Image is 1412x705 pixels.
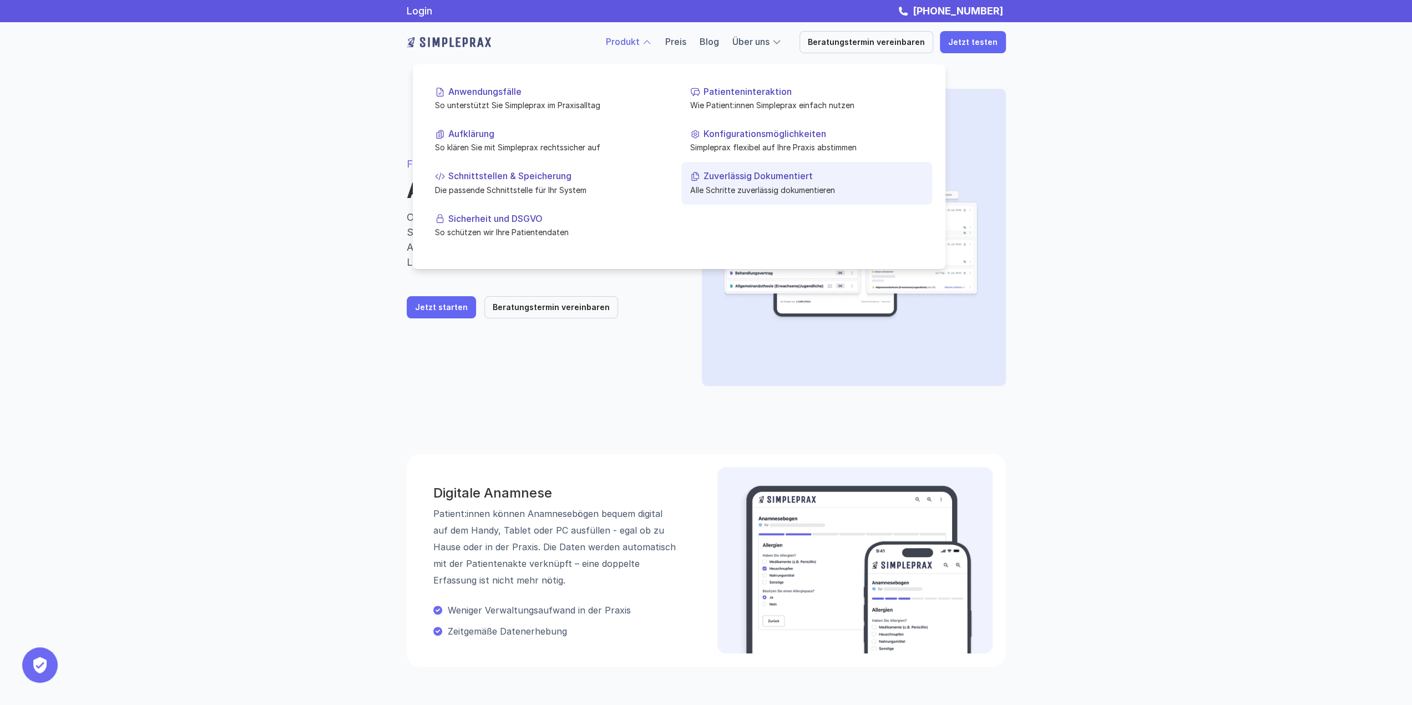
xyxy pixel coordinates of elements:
[735,485,975,653] img: Beispielbild der digitalen Anamnese am Handy und Tablet
[435,141,668,153] p: So klären Sie mit Simpleprax rechtssicher auf
[681,162,932,204] a: Zuverlässig DokumentiertAlle Schritte zuverlässig dokumentieren
[407,178,675,204] h1: Anwendungsfälle
[426,120,677,162] a: AufklärungSo klären Sie mit Simpleprax rechtssicher auf
[433,505,677,589] p: Patient:innen können Anamnesebögen bequem digital auf dem Handy, Tablet oder PC ausfüllen - egal ...
[606,36,640,47] a: Produkt
[426,78,677,120] a: AnwendungsfälleSo unterstützt Sie Simpleprax im Praxisalltag
[415,303,468,312] p: Jetzt starten
[690,141,923,153] p: Simpleprax flexibel auf Ihre Praxis abstimmen
[493,303,610,312] p: Beratungstermin vereinbaren
[913,5,1003,17] strong: [PHONE_NUMBER]
[484,296,618,318] a: Beratungstermin vereinbaren
[704,87,923,97] p: Patienteninteraktion
[435,226,668,238] p: So schützen wir Ihre Patientendaten
[448,171,668,181] p: Schnittstellen & Speicherung
[690,99,923,111] p: Wie Patient:innen Simpleprax einfach nutzen
[407,210,675,270] p: Optimieren sie die Produktivität ihrer Praxis Simpleprax vereint strukturierte Anamnese, rechtssi...
[681,78,932,120] a: PatienteninteraktionWie Patient:innen Simpleprax einfach nutzen
[435,99,668,111] p: So unterstützt Sie Simpleprax im Praxisalltag
[426,162,677,204] a: Schnittstellen & SpeicherungDie passende Schnittstelle für Ihr System
[940,31,1006,53] a: Jetzt testen
[910,5,1006,17] a: [PHONE_NUMBER]
[433,485,677,501] h3: Digitale Anamnese
[435,184,668,195] p: Die passende Schnittstelle für Ihr System
[665,36,686,47] a: Preis
[448,626,677,637] p: Zeitgemäße Datenerhebung
[448,605,677,616] p: Weniger Verwaltungsaufwand in der Praxis
[732,36,770,47] a: Über uns
[704,171,923,181] p: Zuverlässig Dokumentiert
[407,156,675,171] p: FEATURE
[700,36,719,47] a: Blog
[407,5,432,17] a: Login
[448,129,668,139] p: Aufklärung
[948,38,998,47] p: Jetzt testen
[690,184,923,195] p: Alle Schritte zuverlässig dokumentieren
[808,38,925,47] p: Beratungstermin vereinbaren
[799,31,933,53] a: Beratungstermin vereinbaren
[448,213,668,224] p: Sicherheit und DSGVO
[426,204,677,246] a: Sicherheit und DSGVOSo schützen wir Ihre Patientendaten
[407,296,476,318] a: Jetzt starten
[448,87,668,97] p: Anwendungsfälle
[681,120,932,162] a: KonfigurationsmöglichkeitenSimpleprax flexibel auf Ihre Praxis abstimmen
[704,129,923,139] p: Konfigurationsmöglichkeiten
